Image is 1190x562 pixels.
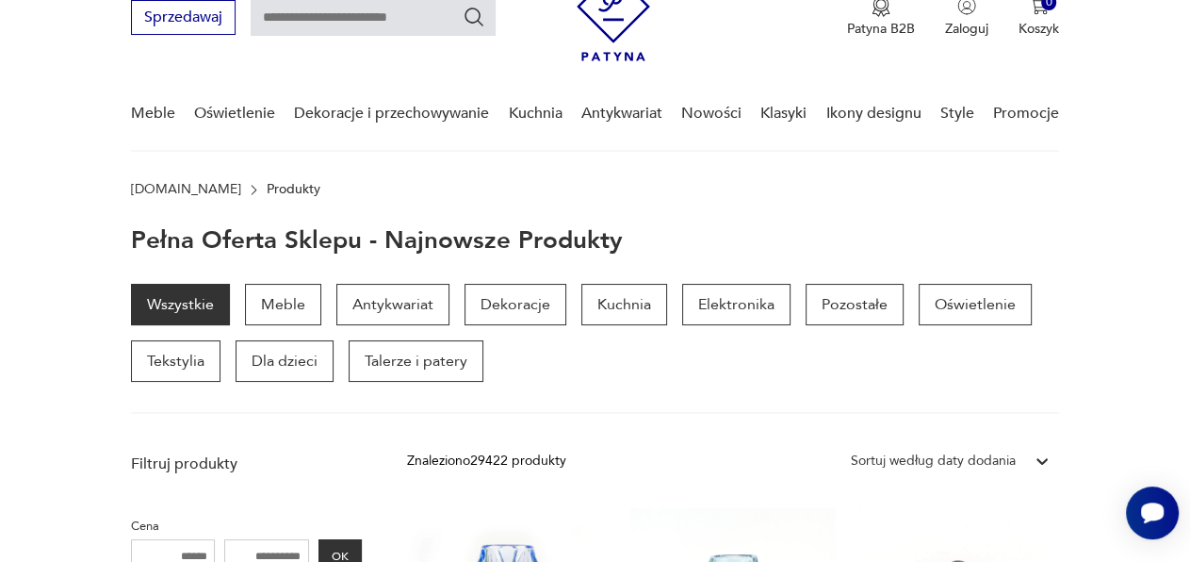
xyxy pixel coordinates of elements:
[131,227,623,254] h1: Pełna oferta sklepu - najnowsze produkty
[407,451,566,471] div: Znaleziono 29422 produkty
[349,340,483,382] a: Talerze i patery
[131,284,230,325] a: Wszystkie
[463,6,485,28] button: Szukaj
[194,77,275,150] a: Oświetlenie
[131,340,220,382] a: Tekstylia
[826,77,921,150] a: Ikony designu
[993,77,1059,150] a: Promocje
[760,77,807,150] a: Klasyki
[131,454,362,474] p: Filtruj produkty
[581,77,662,150] a: Antykwariat
[682,284,791,325] a: Elektronika
[806,284,904,325] a: Pozostałe
[940,77,974,150] a: Style
[509,77,562,150] a: Kuchnia
[336,284,449,325] a: Antykwariat
[267,182,320,197] p: Produkty
[851,451,1016,471] div: Sortuj według daty dodania
[294,77,489,150] a: Dekoracje i przechowywanie
[1126,487,1179,539] iframe: Smartsupp widget button
[945,20,988,38] p: Zaloguj
[131,182,241,197] a: [DOMAIN_NAME]
[131,12,236,25] a: Sprzedawaj
[847,20,915,38] p: Patyna B2B
[681,77,742,150] a: Nowości
[131,77,175,150] a: Meble
[131,516,362,537] p: Cena
[236,340,334,382] a: Dla dzieci
[919,284,1032,325] a: Oświetlenie
[581,284,667,325] a: Kuchnia
[465,284,566,325] a: Dekoracje
[245,284,321,325] a: Meble
[1019,20,1059,38] p: Koszyk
